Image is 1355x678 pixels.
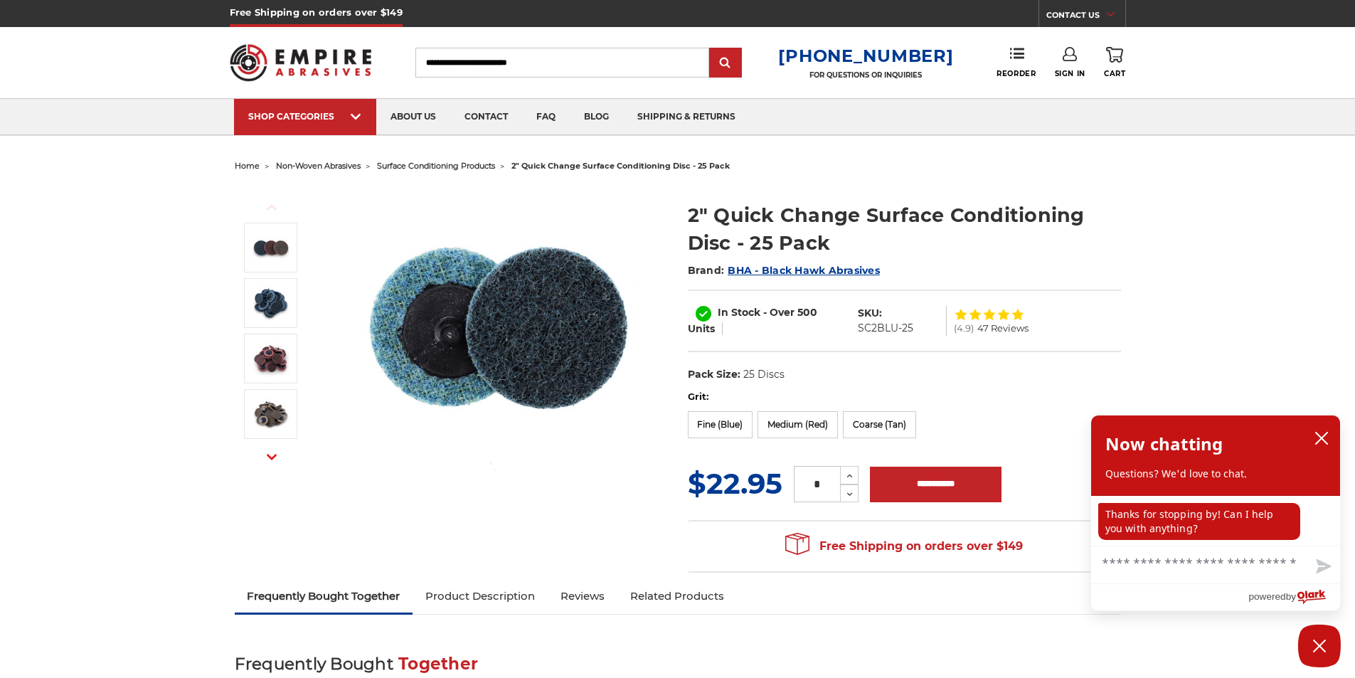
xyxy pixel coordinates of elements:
span: Cart [1104,69,1125,78]
span: Units [688,322,715,335]
p: FOR QUESTIONS OR INQUIRIES [778,70,953,80]
button: close chatbox [1310,428,1333,449]
a: [PHONE_NUMBER] [778,46,953,66]
a: BHA - Black Hawk Abrasives [728,264,880,277]
img: Black Hawk Abrasives' red surface conditioning disc, 2-inch quick change, 100-150 grit medium tex... [253,341,289,376]
img: Empire Abrasives [230,35,372,90]
span: Together [398,654,478,674]
button: Send message [1304,551,1340,583]
span: Sign In [1055,69,1085,78]
span: 2" quick change surface conditioning disc - 25 pack [511,161,730,171]
a: Product Description [413,581,548,612]
dd: SC2BLU-25 [858,321,913,336]
div: chat [1091,496,1340,546]
input: Submit [711,49,740,78]
span: powered [1248,588,1285,605]
a: Reorder [997,47,1036,78]
a: home [235,161,260,171]
img: Black Hawk Abrasives' tan surface conditioning disc, 2-inch quick change, 60-80 grit coarse texture. [253,396,289,432]
a: CONTACT US [1046,7,1125,27]
a: non-woven abrasives [276,161,361,171]
a: blog [570,99,623,135]
div: olark chatbox [1090,415,1341,611]
a: Frequently Bought Together [235,581,413,612]
label: Grit: [688,390,1121,404]
button: Next [255,442,289,472]
dd: 25 Discs [743,367,785,382]
span: by [1286,588,1296,605]
a: faq [522,99,570,135]
span: Reorder [997,69,1036,78]
a: Reviews [548,581,617,612]
img: Black Hawk Abrasives 2 inch quick change disc for surface preparation on metals [356,186,641,471]
p: Thanks for stopping by! Can I help you with anything? [1098,503,1300,540]
a: Related Products [617,581,737,612]
p: Questions? We'd love to chat. [1105,467,1326,481]
a: contact [450,99,522,135]
a: about us [376,99,450,135]
h1: 2" Quick Change Surface Conditioning Disc - 25 Pack [688,201,1121,257]
a: surface conditioning products [377,161,495,171]
span: Brand: [688,264,725,277]
dt: Pack Size: [688,367,740,382]
span: Frequently Bought [235,654,393,674]
span: - Over [763,306,795,319]
img: Black Hawk Abrasives' blue surface conditioning disc, 2-inch quick change, 280-360 grit fine texture [253,285,289,321]
a: Powered by Olark [1248,584,1340,610]
span: (4.9) [954,324,974,333]
span: In Stock [718,306,760,319]
button: Previous [255,192,289,223]
a: Cart [1104,47,1125,78]
button: Close Chatbox [1298,625,1341,667]
span: 500 [797,306,817,319]
a: shipping & returns [623,99,750,135]
span: Free Shipping on orders over $149 [785,532,1023,561]
span: $22.95 [688,466,782,501]
div: SHOP CATEGORIES [248,111,362,122]
dt: SKU: [858,306,882,321]
span: 47 Reviews [977,324,1029,333]
img: Black Hawk Abrasives 2 inch quick change disc for surface preparation on metals [253,230,289,265]
h2: Now chatting [1105,430,1223,458]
